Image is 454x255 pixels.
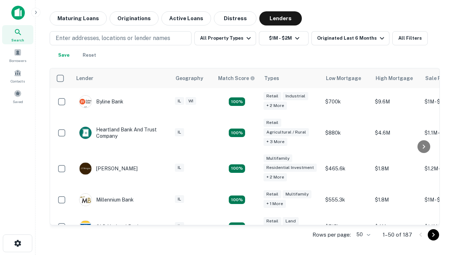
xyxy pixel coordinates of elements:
button: Reset [78,48,101,62]
span: Saved [13,99,23,104]
img: picture [79,221,92,233]
button: All Property Types [194,31,256,45]
div: Lender [76,74,93,83]
div: + 1 more [264,200,286,208]
th: High Mortgage [371,68,421,88]
div: Millennium Bank [79,193,134,206]
button: Originated Last 6 Months [311,31,389,45]
div: Industrial [283,92,308,100]
a: Contacts [2,66,33,85]
div: Multifamily [264,154,292,163]
th: Low Mortgage [322,68,371,88]
td: $555.3k [322,186,371,213]
button: Active Loans [161,11,211,25]
div: Capitalize uses an advanced AI algorithm to match your search with the best lender. The match sco... [218,74,255,82]
div: Matching Properties: 17, hasApolloMatch: undefined [229,129,245,137]
div: WI [186,97,196,105]
span: Search [11,37,24,43]
th: Capitalize uses an advanced AI algorithm to match your search with the best lender. The match sco... [214,68,260,88]
div: Matching Properties: 18, hasApolloMatch: undefined [229,222,245,231]
img: picture [79,163,92,175]
div: OLD National Bank [79,220,140,233]
div: Heartland Bank And Trust Company [79,126,164,139]
div: Retail [264,119,281,127]
div: Byline Bank [79,95,123,108]
div: Retail [264,217,281,225]
td: $9.6M [371,88,421,115]
div: Agricultural / Rural [264,128,309,136]
div: High Mortgage [376,74,413,83]
p: Rows per page: [312,231,351,239]
button: Maturing Loans [50,11,107,25]
div: + 2 more [264,102,287,110]
div: Low Mortgage [326,74,361,83]
img: picture [79,96,92,108]
div: Retail [264,92,281,100]
th: Types [260,68,322,88]
div: IL [175,222,184,230]
td: $4.6M [371,115,421,151]
div: Matching Properties: 27, hasApolloMatch: undefined [229,164,245,173]
div: [PERSON_NAME] [79,162,138,175]
button: Distress [214,11,256,25]
a: Search [2,25,33,44]
div: IL [175,195,184,203]
div: Types [264,74,279,83]
div: IL [175,128,184,136]
td: $465.6k [322,151,371,187]
th: Geography [171,68,214,88]
div: + 2 more [264,173,287,181]
td: $880k [322,115,371,151]
div: Matching Properties: 20, hasApolloMatch: undefined [229,97,245,106]
div: Multifamily [283,190,311,198]
a: Borrowers [2,46,33,65]
td: $4M [371,213,421,240]
h6: Match Score [218,74,254,82]
td: $1.8M [371,151,421,187]
div: IL [175,97,184,105]
img: capitalize-icon.png [11,6,25,20]
td: $700k [322,88,371,115]
div: Land [283,217,299,225]
div: Geography [176,74,203,83]
a: Saved [2,87,33,106]
td: $715k [322,213,371,240]
div: IL [175,164,184,172]
button: Save your search to get updates of matches that match your search criteria. [52,48,75,62]
div: Retail [264,190,281,198]
span: Contacts [11,78,25,84]
div: Originated Last 6 Months [317,34,386,42]
td: $1.8M [371,186,421,213]
button: Lenders [259,11,302,25]
div: Residential Investment [264,164,317,172]
button: All Filters [392,31,428,45]
th: Lender [72,68,171,88]
img: picture [79,194,92,206]
p: Enter addresses, locations or lender names [56,34,170,42]
p: 1–50 of 187 [383,231,412,239]
img: picture [79,127,92,139]
div: 50 [354,229,371,240]
button: Go to next page [428,229,439,240]
button: Originations [110,11,159,25]
button: $1M - $2M [259,31,309,45]
div: Matching Properties: 16, hasApolloMatch: undefined [229,195,245,204]
button: Enter addresses, locations or lender names [50,31,192,45]
iframe: Chat Widget [419,176,454,210]
div: + 3 more [264,138,287,146]
span: Borrowers [9,58,26,63]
